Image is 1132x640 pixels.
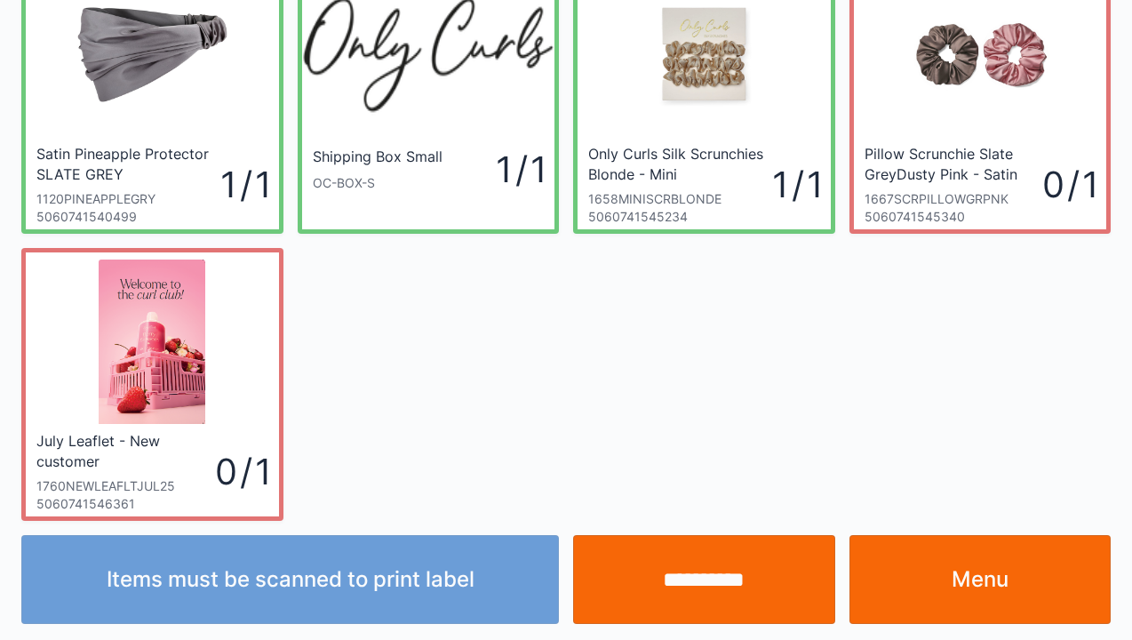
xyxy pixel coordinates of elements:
[36,477,215,495] div: 1760NEWLEAFLTJUL25
[36,144,216,183] div: Satin Pineapple Protector SLATE GREY
[21,248,283,521] a: July Leaflet - New customer1760NEWLEAFLTJUL2550607415463610 / 1
[849,535,1112,624] a: Menu
[313,174,447,192] div: OC-BOX-S
[215,446,268,497] div: 0 / 1
[865,208,1043,226] div: 5060741545340
[588,144,768,183] div: Only Curls Silk Scrunchies Blonde - Mini
[220,159,268,210] div: 1 / 1
[313,147,442,167] div: Shipping Box Small
[99,260,205,424] img: Screenshot-86.png
[447,144,545,195] div: 1 / 1
[36,495,215,513] div: 5060741546361
[588,208,772,226] div: 5060741545234
[865,190,1043,208] div: 1667SCRPILLOWGRPNK
[865,144,1039,183] div: Pillow Scrunchie Slate GreyDusty Pink - Satin
[36,208,220,226] div: 5060741540499
[36,190,220,208] div: 1120PINEAPPLEGRY
[36,431,211,470] div: July Leaflet - New customer
[772,159,820,210] div: 1 / 1
[1042,159,1096,210] div: 0 / 1
[588,190,772,208] div: 1658MINISCRBLONDE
